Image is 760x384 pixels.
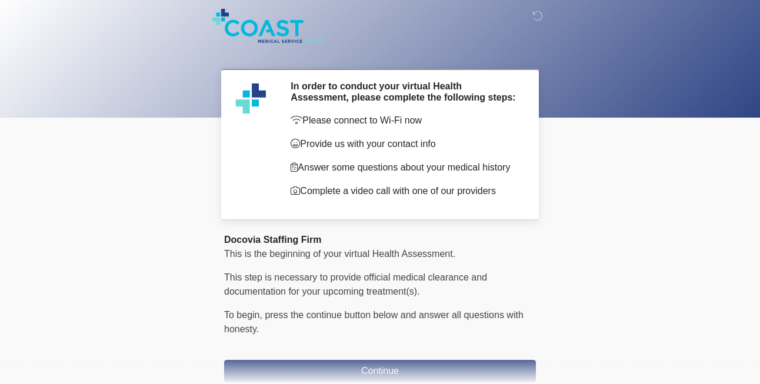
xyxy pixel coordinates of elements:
[224,310,265,320] span: To begin,
[224,233,536,247] div: Docovia Staffing Firm
[291,113,518,128] p: Please connect to Wi-Fi now
[291,137,518,151] p: Provide us with your contact info
[212,9,323,43] img: Coast Medical Service Logo
[215,42,545,64] h1: ‎ ‎ ‎
[291,81,518,103] h2: In order to conduct your virtual Health Assessment, please complete the following steps:
[291,184,518,198] p: Complete a video call with one of our providers
[224,272,487,296] span: This step is necessary to provide official medical clearance and documentation for your upcoming ...
[233,81,268,116] img: Agent Avatar
[224,360,536,382] button: Continue
[224,310,524,334] span: press the continue button below and answer all questions with honesty.
[224,249,455,259] span: This is the beginning of your virtual Health Assessment.
[291,161,518,175] p: Answer some questions about your medical history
